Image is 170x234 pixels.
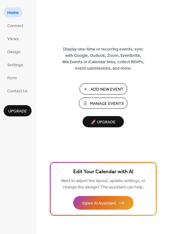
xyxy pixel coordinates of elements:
[90,101,124,107] span: Manage Events
[83,116,124,127] button: 🚀 Upgrade
[4,105,32,116] button: Upgrade
[7,49,21,55] span: Design
[73,196,134,210] button: Open AI Assistant
[80,83,127,95] button: Add New Event
[86,118,120,126] span: 🚀 Upgrade
[4,20,27,30] a: Connect
[82,200,116,207] span: Open AI Assistant
[90,86,124,93] span: Add New Event
[7,62,23,68] span: Settings
[4,46,24,57] a: Design
[7,36,19,42] span: Views
[4,86,32,96] a: Contact Us
[79,98,127,109] button: Manage Events
[7,88,28,95] span: Contact Us
[8,108,27,115] span: Upgrade
[4,60,27,70] a: Settings
[61,177,145,191] span: Want to adjust the layout, update settings, or change the design? The assistant can help.
[73,168,134,176] span: Edit Your Calendar with AI
[7,75,17,81] span: Form
[4,7,22,17] a: Home
[4,73,20,83] a: Form
[7,23,23,29] span: Connect
[7,10,19,16] span: Home
[4,33,22,43] a: Views
[62,46,144,72] span: Display one-time or recurring events, sync with Google, Outlook, Zoom, Eventbrite, Wix Events or ...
